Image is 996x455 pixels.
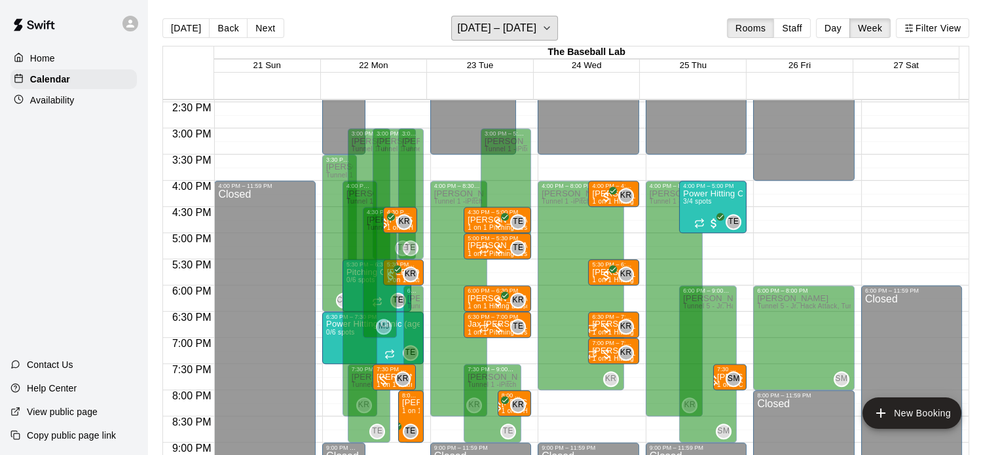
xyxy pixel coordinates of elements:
button: 24 Wed [572,60,602,70]
button: Week [849,18,891,38]
button: 23 Tue [467,60,494,70]
div: 4:00 PM – 4:30 PM: Lochlyn Lawson [588,181,638,207]
span: 4:30 PM [169,207,215,218]
div: 7:30 PM – 8:00 PM [377,366,412,373]
div: 4:00 PM – 4:30 PM [592,183,635,189]
span: TE [372,425,382,438]
span: All customers have paid [600,191,613,204]
div: Tyler Eckberg [726,214,741,230]
span: Tunnel 2 - mounds and MOCAP, Tunnel 4 - Jr Hack Attack [367,224,547,231]
button: Next [247,18,284,38]
span: KR [620,320,631,333]
span: Tyler Eckberg [515,214,526,230]
div: Caden Wallace [336,293,352,308]
div: 8:00 PM – 11:59 PM [757,392,851,399]
div: 3:00 PM – 5:30 PM: Available [481,128,531,259]
div: Tyler Eckberg [510,319,526,335]
div: 6:00 PM – 8:00 PM [757,287,851,294]
a: Calendar [10,69,137,89]
div: Kevin Reeves [510,397,526,413]
span: Tunnel 5 - Jr. Hack Attack, Tunnel 6 - Jr. Hack Attack [757,302,921,310]
div: 9:00 PM – 11:59 PM [650,445,743,451]
div: 7:30 PM – 8:00 PM: 1 on 1 Hitting Lesson (Kevin Reeves) [373,364,416,390]
div: Tyler Eckberg [500,424,516,439]
div: 6:00 PM – 9:00 PM [407,287,420,294]
span: Recurring event [587,323,597,333]
span: 8:30 PM [169,416,215,428]
div: 3:00 PM – 6:30 PM [352,130,387,137]
div: 7:30 PM – 9:00 PM: Available [464,364,521,443]
div: 4:00 PM – 8:30 PM [434,183,484,189]
div: 4:30 PM – 5:00 PM [468,209,527,215]
div: The Baseball Lab [214,46,959,59]
span: 5:00 PM [169,233,215,244]
span: Kevin Reeves [623,319,634,335]
span: KR [512,294,523,307]
span: Kevin Reeves [515,293,526,308]
div: 3:00 PM – 5:30 PM [402,130,420,137]
div: 3:30 PM – 6:30 PM: Available [322,155,357,312]
div: 6:00 PM – 9:00 PM: Available [679,285,737,443]
span: TE [397,242,408,255]
span: TE [503,425,513,438]
span: KR [620,189,631,202]
span: All customers have paid [492,400,505,413]
div: Kevin Reeves [618,319,634,335]
div: 7:00 PM – 7:30 PM [592,340,635,346]
div: Sam Manwarren [834,371,849,387]
div: 4:00 PM – 8:00 PM: Available [538,181,623,390]
button: add [862,397,961,429]
span: 1 on 1 Hitting Lesson ([PERSON_NAME]) [592,276,722,283]
button: Day [816,18,850,38]
span: Kevin Reeves [408,266,418,282]
div: 8:00 PM – 9:00 PM [402,392,420,399]
button: 22 Mon [359,60,388,70]
div: 4:00 PM – 11:59 PM [218,183,312,189]
span: 1 on 1 Pitching Lesson ([PERSON_NAME]) [468,329,602,336]
div: Sam Manwarren [726,371,741,387]
span: SM [728,373,740,386]
button: 21 Sun [253,60,281,70]
span: KR [397,373,408,386]
div: 6:00 PM – 9:00 PM: Available [403,285,424,443]
div: Home [10,48,137,68]
p: Home [30,52,55,65]
button: 27 Sat [893,60,919,70]
div: 5:00 PM – 5:30 PM: 1 on 1 Pitching Lesson (Tyler Eckberg) [464,233,531,259]
div: 4:00 PM – 5:00 PM [683,183,743,189]
div: Tyler Eckberg [510,240,526,256]
span: 2:30 PM [169,102,215,113]
a: Availability [10,90,137,110]
span: All customers have paid [492,217,505,230]
div: 3:30 PM – 6:30 PM [326,156,353,163]
div: 4:00 PM – 8:00 PM [542,183,619,189]
button: Filter View [896,18,969,38]
span: 7:30 PM [169,364,215,375]
div: 5:30 PM – 6:00 PM [592,261,635,268]
div: 6:00 PM – 6:30 PM: Rowan LeDuff [464,285,531,312]
span: Tunnel 1 -iPitch , Tunnel 3 - Hack Attack, Tunnel 4 - Jr Hack Attack, Tunnel 5 - Jr. Hack Attack,... [542,198,917,205]
div: Tyler Eckberg [403,424,418,439]
div: 6:00 PM – 9:00 PM [683,287,733,294]
div: Kevin Reeves [403,266,418,282]
div: 4:00 PM – 5:00 PM: Power Hitting Clinic (ages 7-12) [679,181,747,233]
span: 6:00 PM [169,285,215,297]
div: 5:30 PM – 6:00 PM: Will Spiegelberg [588,259,638,285]
button: Staff [773,18,811,38]
span: Kevin Reeves [623,345,634,361]
div: Sam Manwarren [716,424,731,439]
span: Tyler Eckberg [408,424,418,439]
div: 8:00 PM – 8:30 PM [502,392,528,399]
div: 6:30 PM – 7:30 PM: Power Hitting Clinic (ages 7-12) [322,312,424,364]
div: 3:00 PM – 5:30 PM: Available [373,128,416,259]
span: All customers have paid [384,269,397,282]
div: 4:30 PM – 7:00 PM: Available [363,207,397,338]
span: TE [393,294,403,307]
button: 26 Fri [788,60,811,70]
div: 8:00 PM – 8:30 PM: Auggie Drake [498,390,532,416]
span: Kevin Reeves [400,371,411,387]
span: 1 on 1 Pitching Lesson ([PERSON_NAME]) [468,224,602,231]
button: [DATE] – [DATE] [451,16,558,41]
